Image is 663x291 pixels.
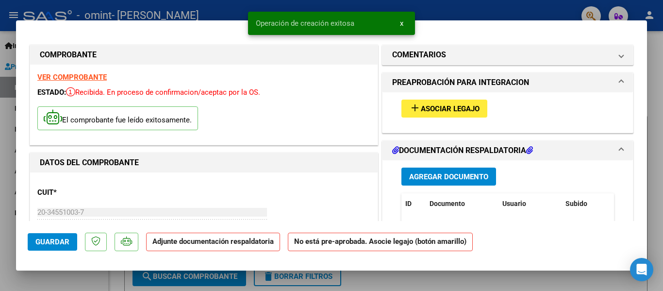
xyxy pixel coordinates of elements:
[502,200,526,207] span: Usuario
[392,49,446,61] h1: COMENTARIOS
[610,193,659,214] datatable-header-cell: Acción
[409,102,421,114] mat-icon: add
[28,233,77,251] button: Guardar
[382,92,633,133] div: PREAPROBACIÓN PARA INTEGRACION
[37,88,66,97] span: ESTADO:
[256,18,354,28] span: Operación de creación exitosa
[37,73,107,82] a: VER COMPROBANTE
[430,200,465,207] span: Documento
[405,200,412,207] span: ID
[40,158,139,167] strong: DATOS DEL COMPROBANTE
[401,193,426,214] datatable-header-cell: ID
[562,193,610,214] datatable-header-cell: Subido
[392,145,533,156] h1: DOCUMENTACIÓN RESPALDATORIA
[152,237,274,246] strong: Adjunte documentación respaldatoria
[382,45,633,65] mat-expansion-panel-header: COMENTARIOS
[498,193,562,214] datatable-header-cell: Usuario
[37,187,137,198] p: CUIT
[382,141,633,160] mat-expansion-panel-header: DOCUMENTACIÓN RESPALDATORIA
[40,50,97,59] strong: COMPROBANTE
[401,168,496,186] button: Agregar Documento
[288,233,473,252] strong: No está pre-aprobada. Asocie legajo (botón amarillo)
[382,73,633,92] mat-expansion-panel-header: PREAPROBACIÓN PARA INTEGRACION
[400,19,403,28] span: x
[392,15,411,32] button: x
[426,193,498,214] datatable-header-cell: Documento
[66,88,260,97] span: Recibida. En proceso de confirmacion/aceptac por la OS.
[630,258,653,281] div: Open Intercom Messenger
[392,77,529,88] h1: PREAPROBACIÓN PARA INTEGRACION
[401,100,487,118] button: Asociar Legajo
[37,106,198,130] p: El comprobante fue leído exitosamente.
[421,104,480,113] span: Asociar Legajo
[565,200,587,207] span: Subido
[409,172,488,181] span: Agregar Documento
[35,238,69,246] span: Guardar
